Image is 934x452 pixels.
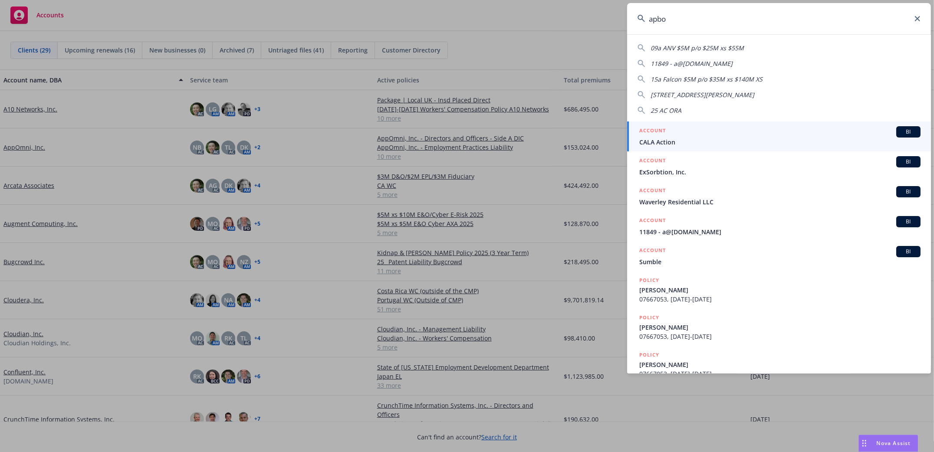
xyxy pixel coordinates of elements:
span: Waverley Residential LLC [639,197,921,206]
span: 09a ANV $5M p/o $25M xs $55M [651,44,744,52]
h5: POLICY [639,276,659,285]
input: Search... [627,3,931,34]
button: Nova Assist [858,435,918,452]
h5: ACCOUNT [639,156,666,167]
a: ACCOUNTBICALA Action [627,121,931,151]
a: POLICY[PERSON_NAME]07667053, [DATE]-[DATE] [627,346,931,383]
h5: ACCOUNT [639,186,666,197]
a: POLICY[PERSON_NAME]07667053, [DATE]-[DATE] [627,308,931,346]
span: Nova Assist [877,439,911,447]
span: 11849 - a@[DOMAIN_NAME] [651,59,733,68]
span: 07667053, [DATE]-[DATE] [639,295,921,304]
span: CALA Action [639,138,921,147]
h5: ACCOUNT [639,246,666,256]
span: ExSorbtion, Inc. [639,167,921,177]
span: [STREET_ADDRESS][PERSON_NAME] [651,91,754,99]
h5: POLICY [639,313,659,322]
a: ACCOUNTBIExSorbtion, Inc. [627,151,931,181]
span: BI [900,188,917,196]
span: 25 AC ORA [651,106,681,115]
a: ACCOUNTBISumble [627,241,931,271]
span: Sumble [639,257,921,266]
span: [PERSON_NAME] [639,285,921,295]
span: [PERSON_NAME] [639,360,921,369]
span: BI [900,218,917,226]
h5: ACCOUNT [639,126,666,137]
a: ACCOUNTBIWaverley Residential LLC [627,181,931,211]
h5: ACCOUNT [639,216,666,226]
a: POLICY[PERSON_NAME]07667053, [DATE]-[DATE] [627,271,931,308]
span: BI [900,248,917,255]
span: BI [900,158,917,166]
span: [PERSON_NAME] [639,323,921,332]
a: ACCOUNTBI11849 - a@[DOMAIN_NAME] [627,211,931,241]
span: 15a Falcon $5M p/o $35M xs $140M XS [651,75,763,83]
span: 07667053, [DATE]-[DATE] [639,369,921,378]
div: Drag to move [859,435,870,452]
h5: POLICY [639,350,659,359]
span: BI [900,128,917,136]
span: 11849 - a@[DOMAIN_NAME] [639,227,921,236]
span: 07667053, [DATE]-[DATE] [639,332,921,341]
